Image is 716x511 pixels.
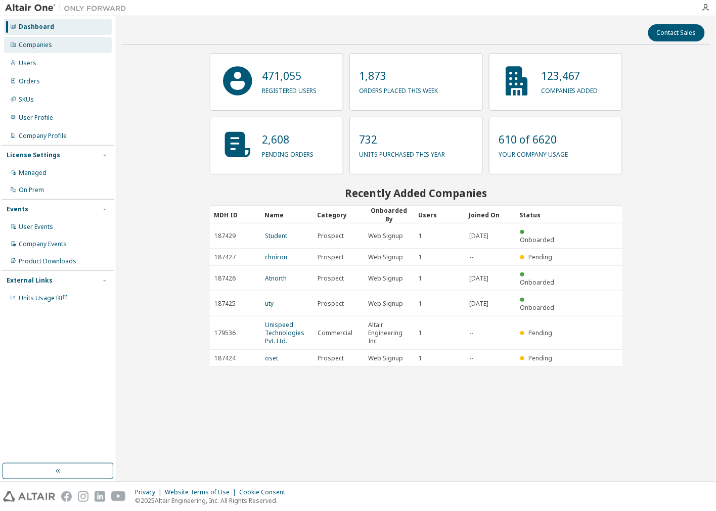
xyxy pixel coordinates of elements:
[165,488,239,496] div: Website Terms of Use
[470,253,474,261] span: --
[318,207,360,223] div: Category
[470,329,474,337] span: --
[369,232,404,240] span: Web Signup
[214,354,236,362] span: 187424
[419,329,423,337] span: 1
[7,276,53,285] div: External Links
[135,496,291,505] p: © 2025 Altair Engineering, Inc. All Rights Reserved.
[470,300,489,308] span: [DATE]
[469,207,512,223] div: Joined On
[265,253,287,261] a: choiron
[210,187,622,200] h2: Recently Added Companies
[419,232,423,240] span: 1
[19,132,67,140] div: Company Profile
[19,41,52,49] div: Companies
[648,24,705,41] button: Contact Sales
[419,274,423,283] span: 1
[499,132,568,147] p: 610 of 6620
[520,278,555,287] span: Onboarded
[369,354,404,362] span: Web Signup
[214,329,236,337] span: 179536
[318,253,344,261] span: Prospect
[19,96,34,104] div: SKUs
[262,83,317,95] p: registered users
[19,294,68,302] span: Units Usage BI
[369,321,410,345] span: Altair Engineering Inc
[318,274,344,283] span: Prospect
[265,231,287,240] a: Student
[470,274,489,283] span: [DATE]
[528,354,552,362] span: Pending
[78,491,88,502] img: instagram.svg
[470,354,474,362] span: --
[19,23,54,31] div: Dashboard
[19,59,36,67] div: Users
[5,3,131,13] img: Altair One
[318,329,353,337] span: Commercial
[19,240,67,248] div: Company Events
[265,299,274,308] a: uty
[419,253,423,261] span: 1
[262,68,317,83] p: 471,055
[214,232,236,240] span: 187429
[359,83,438,95] p: orders placed this week
[265,354,278,362] a: oset
[262,147,314,159] p: pending orders
[419,300,423,308] span: 1
[19,186,44,194] div: On Prem
[95,491,105,502] img: linkedin.svg
[499,147,568,159] p: your company usage
[19,223,53,231] div: User Events
[369,300,404,308] span: Web Signup
[262,132,314,147] p: 2,608
[541,83,598,95] p: companies added
[3,491,55,502] img: altair_logo.svg
[214,300,236,308] span: 187425
[520,236,555,244] span: Onboarded
[19,169,47,177] div: Managed
[265,320,304,345] a: Unispeed Technologies Pvt. Ltd.
[61,491,72,502] img: facebook.svg
[19,77,40,85] div: Orders
[7,205,28,213] div: Events
[7,151,60,159] div: License Settings
[214,253,236,261] span: 187427
[359,147,445,159] p: units purchased this year
[214,207,256,223] div: MDH ID
[528,253,552,261] span: Pending
[318,232,344,240] span: Prospect
[369,253,404,261] span: Web Signup
[135,488,165,496] div: Privacy
[520,303,555,312] span: Onboarded
[214,274,236,283] span: 187426
[264,207,309,223] div: Name
[368,206,411,223] div: Onboarded By
[528,329,552,337] span: Pending
[369,274,404,283] span: Web Signup
[318,354,344,362] span: Prospect
[541,68,598,83] p: 123,467
[359,132,445,147] p: 732
[520,207,562,223] div: Status
[419,207,461,223] div: Users
[19,114,53,122] div: User Profile
[470,232,489,240] span: [DATE]
[19,257,76,265] div: Product Downloads
[239,488,291,496] div: Cookie Consent
[111,491,126,502] img: youtube.svg
[419,354,423,362] span: 1
[318,300,344,308] span: Prospect
[265,274,287,283] a: Atnorth
[359,68,438,83] p: 1,873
